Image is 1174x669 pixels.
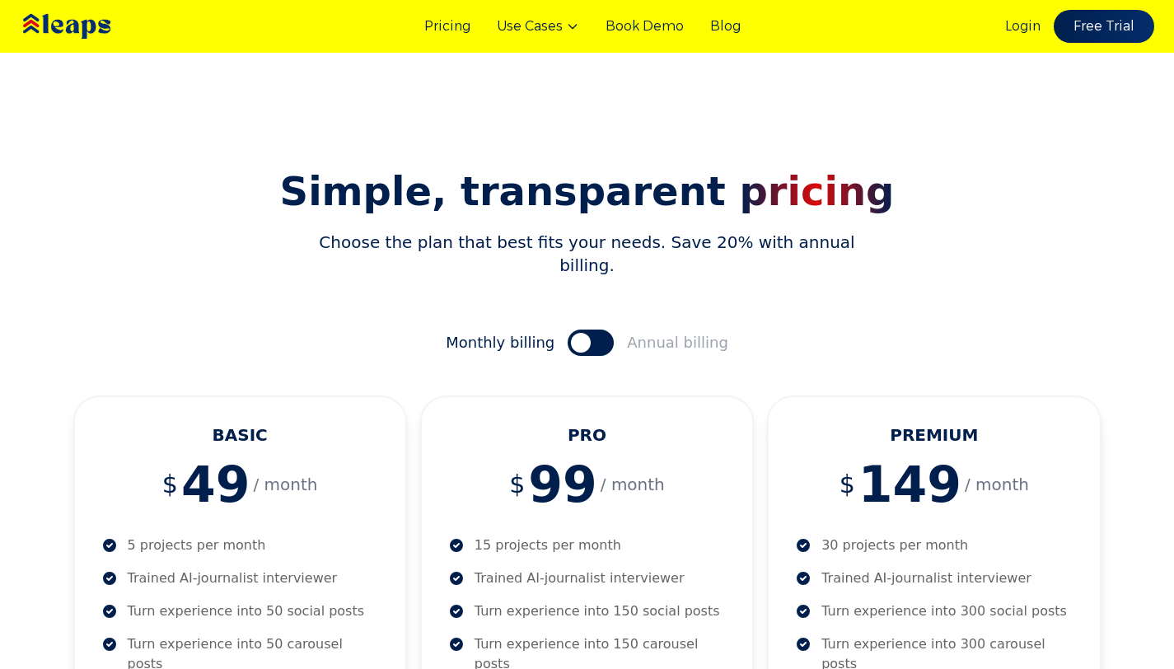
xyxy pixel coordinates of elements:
[181,460,250,509] span: 49
[475,568,685,588] p: Trained AI-journalist interviewer
[101,423,379,447] h3: BASIC
[424,16,470,36] a: Pricing
[1005,16,1041,36] a: Login
[128,536,266,555] p: 5 projects per month
[446,331,554,354] span: Monthly billing
[858,460,961,509] span: 149
[821,601,1067,621] p: Turn experience into 300 social posts
[448,423,726,447] h3: PRO
[795,423,1073,447] h3: PREMIUM
[253,473,317,496] span: / month
[821,536,968,555] p: 30 projects per month
[475,601,720,621] p: Turn experience into 150 social posts
[73,171,1102,211] h2: Simple, transparent
[20,2,160,50] img: Leaps Logo
[475,536,621,555] p: 15 projects per month
[509,470,525,499] span: $
[840,470,855,499] span: $
[740,168,895,214] span: pricing
[528,460,597,509] span: 99
[710,16,741,36] a: Blog
[601,473,665,496] span: / month
[162,470,178,499] span: $
[627,331,728,354] span: Annual billing
[821,568,1031,588] p: Trained AI-journalist interviewer
[311,231,864,277] p: Choose the plan that best fits your needs. Save 20% with annual billing.
[1054,10,1154,43] a: Free Trial
[128,568,338,588] p: Trained AI-journalist interviewer
[128,601,365,621] p: Turn experience into 50 social posts
[606,16,684,36] a: Book Demo
[965,473,1029,496] span: / month
[497,16,579,36] button: Use Cases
